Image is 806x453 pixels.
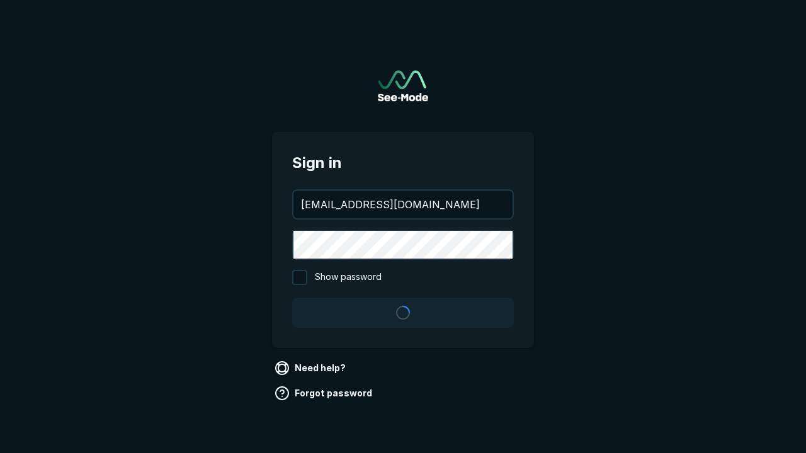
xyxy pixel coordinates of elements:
span: Show password [315,270,382,285]
input: your@email.com [293,191,513,218]
span: Sign in [292,152,514,174]
a: Go to sign in [378,70,428,101]
a: Forgot password [272,383,377,403]
img: See-Mode Logo [378,70,428,101]
a: Need help? [272,358,351,378]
